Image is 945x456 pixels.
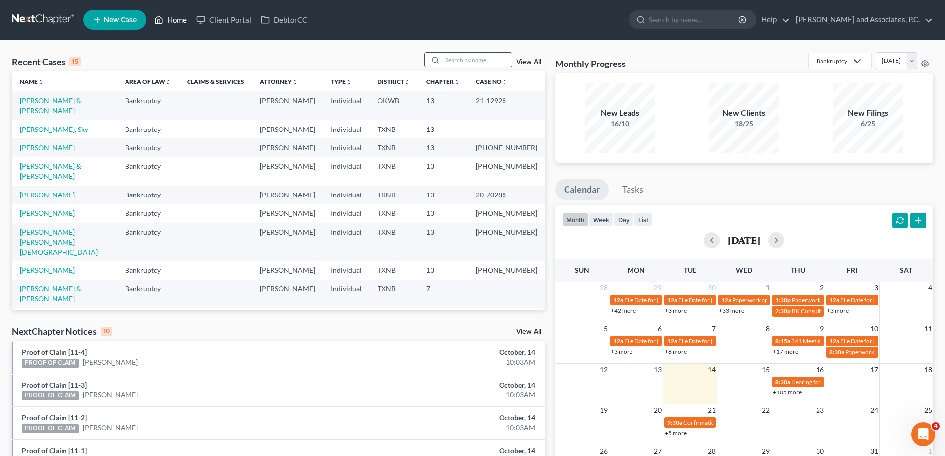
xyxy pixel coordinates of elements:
span: 24 [869,404,879,416]
a: [PERSON_NAME] & [PERSON_NAME] [20,162,81,180]
td: [PHONE_NUMBER] [468,204,545,222]
i: unfold_more [38,79,44,85]
a: Proof of Claim [11-2] [22,413,87,422]
span: File Date for [PERSON_NAME][GEOGRAPHIC_DATA] [678,337,818,345]
td: Individual [323,261,370,279]
td: TXNB [370,138,418,157]
span: Wed [736,266,752,274]
td: 13 [418,157,468,186]
td: Individual [323,91,370,120]
span: 2 [819,282,825,294]
div: Bankruptcy [817,57,847,65]
span: 9 [819,323,825,335]
a: Proof of Claim [11-1] [22,446,87,455]
div: 10:03AM [371,357,535,367]
a: Attorneyunfold_more [260,78,298,85]
a: DebtorCC [256,11,312,29]
td: [PERSON_NAME] [252,91,323,120]
td: 13 [418,223,468,261]
td: TXNB [370,280,418,308]
span: 17 [869,364,879,376]
span: Fri [847,266,857,274]
div: PROOF OF CLAIM [22,359,79,368]
span: 8:30a [775,378,790,386]
a: [PERSON_NAME] & [PERSON_NAME] [20,96,81,115]
span: 23 [815,404,825,416]
td: [PERSON_NAME] [252,186,323,204]
span: BK Consult for [PERSON_NAME], Van [792,307,890,315]
td: 13 [418,91,468,120]
a: Client Portal [191,11,256,29]
span: Thu [791,266,805,274]
span: File Date for [PERSON_NAME] [840,296,920,304]
span: Tue [684,266,696,274]
a: [PERSON_NAME] [83,390,138,400]
a: +105 more [773,389,802,396]
button: month [562,213,589,226]
td: [PHONE_NUMBER] [468,308,545,336]
td: TXNB [370,308,418,336]
span: 12a [613,337,623,345]
div: New Clients [709,107,779,119]
div: 10:03AM [371,423,535,433]
a: [PERSON_NAME] [20,143,75,152]
div: 15 [69,57,81,66]
iframe: Intercom live chat [911,422,935,446]
span: 4 [932,422,940,430]
a: +3 more [611,348,632,355]
div: 16/10 [585,119,655,129]
span: 9:30a [667,419,682,426]
span: 25 [923,404,933,416]
td: 13 [418,186,468,204]
a: +3 more [827,307,849,314]
span: 28 [599,282,609,294]
span: 6 [657,323,663,335]
a: +42 more [611,307,636,314]
td: [PERSON_NAME] [252,280,323,308]
i: unfold_more [502,79,507,85]
a: [PERSON_NAME] & [PERSON_NAME] [20,284,81,303]
td: [PERSON_NAME] [252,308,323,336]
span: 11 [923,323,933,335]
span: 8 [765,323,771,335]
span: 14 [707,364,717,376]
td: TXNB [370,120,418,138]
span: 12a [721,296,731,304]
td: [PHONE_NUMBER] [468,261,545,279]
td: 13 [418,308,468,336]
a: Proof of Claim [11-4] [22,348,87,356]
a: [PERSON_NAME], Sky [20,125,88,133]
td: Individual [323,138,370,157]
a: Districtunfold_more [378,78,410,85]
span: Sat [900,266,912,274]
div: 18/25 [709,119,779,129]
td: [PERSON_NAME] [252,223,323,261]
a: Chapterunfold_more [426,78,460,85]
td: TXNB [370,223,418,261]
td: Bankruptcy [117,280,179,308]
a: [PERSON_NAME] [83,357,138,367]
span: 8:15a [775,337,790,345]
td: 7 [418,280,468,308]
span: 5 [603,323,609,335]
span: 7 [711,323,717,335]
a: Tasks [613,179,652,200]
i: unfold_more [292,79,298,85]
span: 13 [653,364,663,376]
td: Individual [323,223,370,261]
div: October, 14 [371,380,535,390]
span: 12a [829,337,839,345]
a: +33 more [719,307,744,314]
a: [PERSON_NAME] [20,266,75,274]
i: unfold_more [165,79,171,85]
div: PROOF OF CLAIM [22,424,79,433]
span: 3 [873,282,879,294]
td: TXNB [370,157,418,186]
a: Help [756,11,790,29]
a: Nameunfold_more [20,78,44,85]
button: list [634,213,653,226]
input: Search by name... [442,53,512,67]
td: Individual [323,308,370,336]
a: Proof of Claim [11-3] [22,381,87,389]
td: [PERSON_NAME] [252,138,323,157]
